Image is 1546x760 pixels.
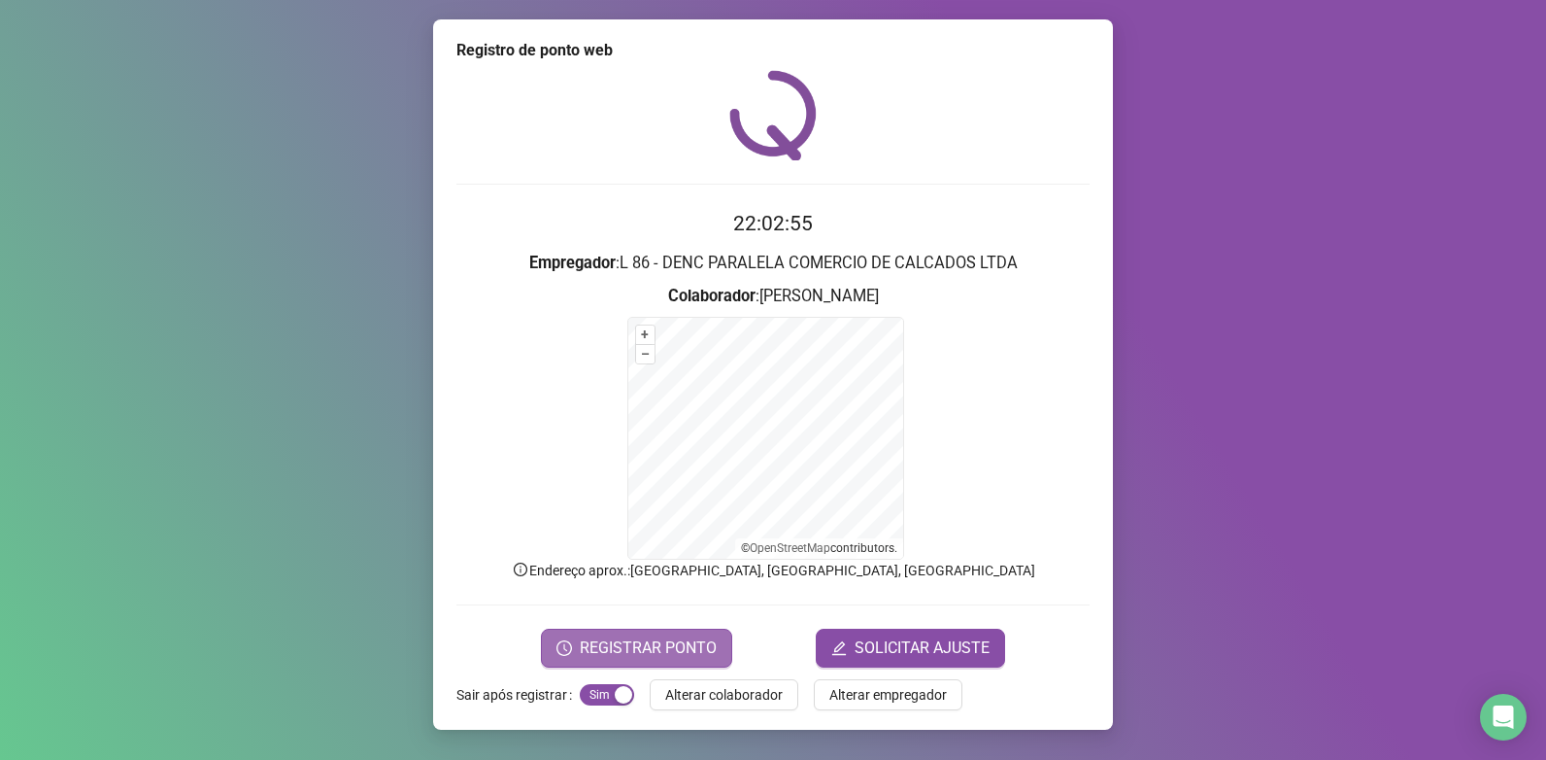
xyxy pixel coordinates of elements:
h3: : [PERSON_NAME] [456,284,1090,309]
span: SOLICITAR AJUSTE [855,637,990,660]
div: Registro de ponto web [456,39,1090,62]
button: editSOLICITAR AJUSTE [816,629,1005,668]
time: 22:02:55 [733,212,813,235]
button: + [636,326,655,344]
span: REGISTRAR PONTO [580,637,717,660]
p: Endereço aprox. : [GEOGRAPHIC_DATA], [GEOGRAPHIC_DATA], [GEOGRAPHIC_DATA] [456,560,1090,581]
span: Alterar colaborador [665,684,783,706]
a: OpenStreetMap [750,541,830,555]
span: info-circle [512,561,529,578]
strong: Empregador [529,254,616,272]
li: © contributors. [741,541,897,555]
button: Alterar colaborador [650,679,798,710]
span: Alterar empregador [829,684,947,706]
strong: Colaborador [668,287,756,305]
button: – [636,345,655,363]
span: edit [831,640,847,656]
h3: : L 86 - DENC PARALELA COMERCIO DE CALCADOS LTDA [456,251,1090,276]
label: Sair após registrar [456,679,580,710]
span: clock-circle [556,640,572,656]
img: QRPoint [729,70,817,160]
button: REGISTRAR PONTO [541,629,732,668]
div: Open Intercom Messenger [1480,694,1527,741]
button: Alterar empregador [814,679,962,710]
